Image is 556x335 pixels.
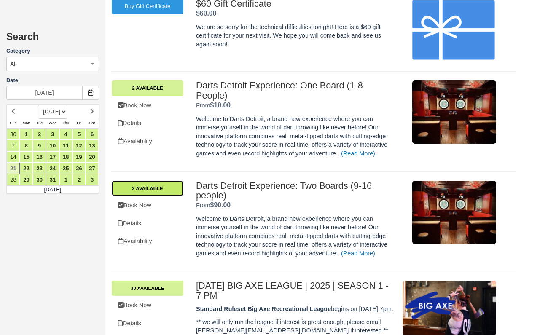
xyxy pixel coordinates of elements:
a: 30 Available [112,281,183,296]
a: 20 [86,151,99,163]
div: From [196,101,231,110]
a: 3 [46,129,59,140]
h2: Search [6,32,99,47]
a: 26 [73,163,86,174]
a: 16 [33,151,46,163]
span: All [10,60,17,68]
a: 28 [7,174,20,185]
a: 17 [46,151,59,163]
a: Book Now [112,297,183,314]
a: 5 [73,129,86,140]
a: 2 [73,174,86,185]
a: 18 [59,151,73,163]
a: (Read More) [341,250,375,257]
h2: Darts Detroit Experience: Two Boards (9-16 people) [196,181,396,201]
a: 9 [33,140,46,151]
a: Details [112,315,183,332]
strong: Price: $60 [196,10,216,17]
th: Mon [20,119,33,128]
th: Sat [86,119,99,128]
label: Date: [6,77,99,85]
a: 3 [86,174,99,185]
a: Availability [112,133,183,150]
a: 14 [7,151,20,163]
a: 12 [73,140,86,151]
a: Book Now [112,197,183,214]
a: 10 [46,140,59,151]
td: [DATE] [7,185,99,194]
a: 24 [46,163,59,174]
a: Details [112,215,183,232]
a: (Read More) [341,150,375,157]
p: Welcome to Darts Detroit, a brand new experience where you can immerse yourself in the world of d... [196,115,396,158]
a: 31 [46,174,59,185]
a: 2 [33,129,46,140]
th: Sun [7,119,20,128]
a: 8 [20,140,33,151]
a: 13 [86,140,99,151]
a: 15 [20,151,33,163]
th: Thu [59,119,73,128]
a: 2 Available [112,80,183,96]
a: 7 [7,140,20,151]
a: 22 [20,163,33,174]
a: 25 [59,163,73,174]
p: ** we will only run the league if interest is great enough, please email [PERSON_NAME][EMAIL_ADDR... [196,318,396,335]
a: 1 [59,174,73,185]
a: 1 [20,129,33,140]
th: Fri [73,119,86,128]
a: Details [112,115,183,132]
a: 30 [7,129,20,140]
p: Welcome to Darts Detroit, a brand new experience where you can immerse yourself in the world of d... [196,214,396,258]
strong: Standard Ruleset Big Axe Recreational League [196,306,331,312]
button: All [6,57,99,71]
img: M220-3 [412,80,496,144]
a: 6 [86,129,99,140]
img: M224-2 [412,181,496,244]
strong: Price: $90 [210,201,231,209]
th: Wed [46,119,59,128]
a: Book Now [112,97,183,114]
a: 23 [33,163,46,174]
h2: [DATE] BIG AXE LEAGUE | 2025 | SEASON 1 - 7 PM [196,281,396,301]
a: 11 [59,140,73,151]
p: We are so sorry for the technical difficulties tonight! Here is a $60 gift certificate for your n... [196,23,396,49]
strong: Price: $10 [210,102,231,109]
a: 4 [59,129,73,140]
div: From [196,201,231,210]
p: begins on [DATE] 7pm. [196,305,396,314]
a: 21 [7,163,20,174]
a: 29 [20,174,33,185]
th: Tue [33,119,46,128]
a: Availability [112,233,183,250]
a: 30 [33,174,46,185]
h2: Darts Detroit Experience: One Board (1-8 People) [196,80,396,101]
a: 27 [86,163,99,174]
label: Category [6,47,99,55]
a: 2 Available [112,181,183,196]
a: 19 [73,151,86,163]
